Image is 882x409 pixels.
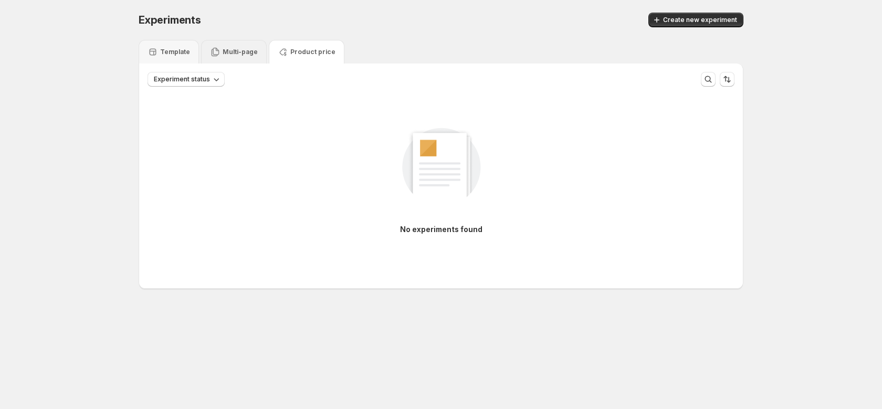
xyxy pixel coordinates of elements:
[663,16,737,24] span: Create new experiment
[148,72,225,87] button: Experiment status
[720,72,734,87] button: Sort the results
[139,14,201,26] span: Experiments
[154,75,210,83] span: Experiment status
[160,48,190,56] p: Template
[648,13,743,27] button: Create new experiment
[400,224,482,235] p: No experiments found
[290,48,335,56] p: Product price
[223,48,258,56] p: Multi-page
